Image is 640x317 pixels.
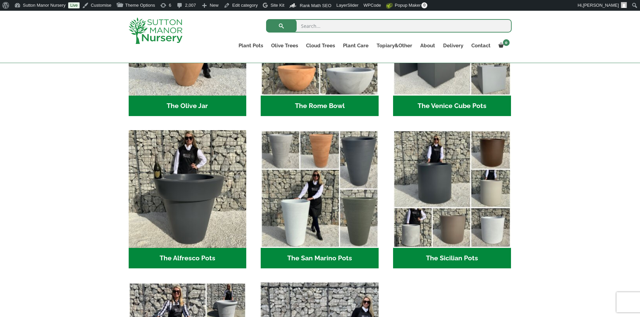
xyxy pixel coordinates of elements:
[300,3,331,8] span: Rank Math SEO
[302,41,339,50] a: Cloud Trees
[393,130,511,268] a: Visit product category The Sicilian Pots
[467,41,495,50] a: Contact
[583,3,619,8] span: [PERSON_NAME]
[270,3,284,8] span: Site Kit
[261,248,379,269] h2: The San Marino Pots
[495,41,512,50] a: 0
[129,130,247,248] img: The Alfresco Pots
[267,41,302,50] a: Olive Trees
[129,96,247,116] h2: The Olive Jar
[234,41,267,50] a: Plant Pots
[261,96,379,116] h2: The Rome Bowl
[261,130,379,248] img: The San Marino Pots
[503,39,510,46] span: 0
[129,17,182,44] img: logo
[393,96,511,116] h2: The Venice Cube Pots
[393,248,511,269] h2: The Sicilian Pots
[439,41,467,50] a: Delivery
[416,41,439,50] a: About
[421,2,427,8] span: 0
[129,248,247,269] h2: The Alfresco Pots
[261,130,379,268] a: Visit product category The San Marino Pots
[339,41,373,50] a: Plant Care
[266,19,512,33] input: Search...
[68,2,80,8] a: Live
[393,130,511,248] img: The Sicilian Pots
[373,41,416,50] a: Topiary&Other
[129,130,247,268] a: Visit product category The Alfresco Pots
